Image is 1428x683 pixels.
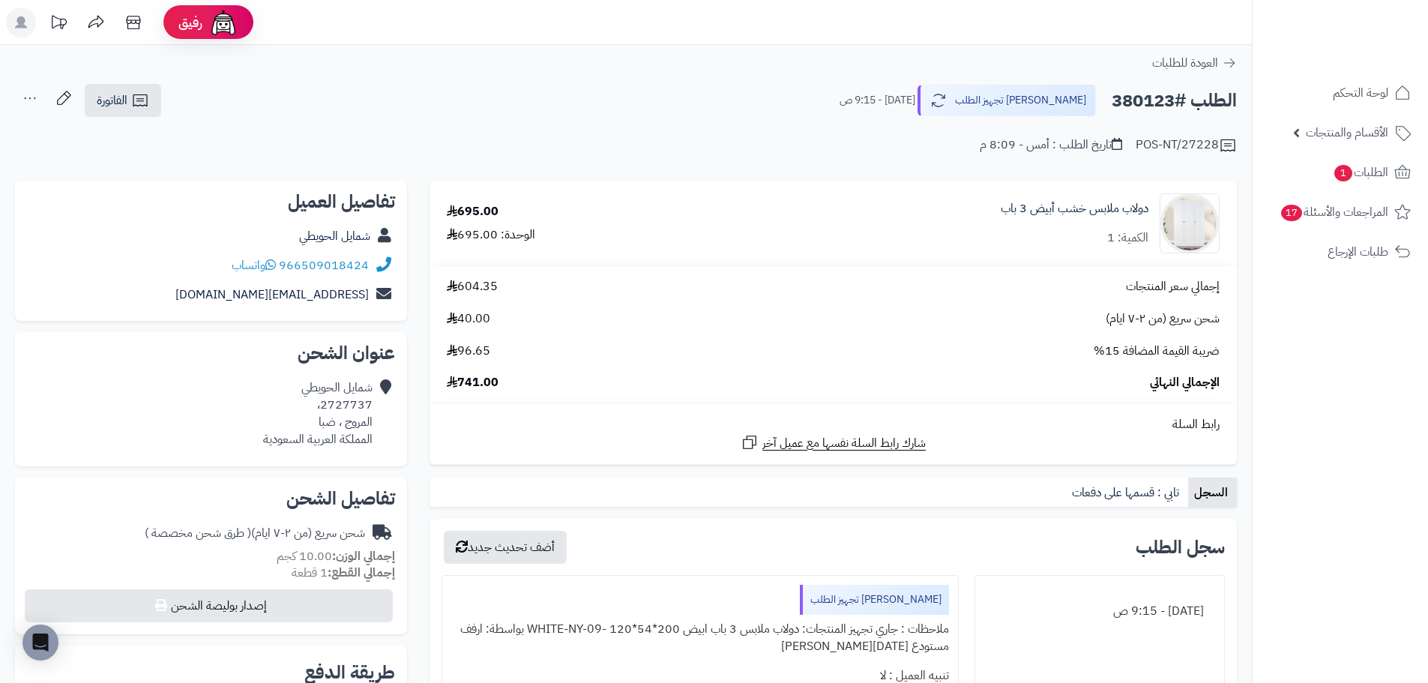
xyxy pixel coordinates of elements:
[980,136,1122,154] div: تاريخ الطلب : أمس - 8:09 م
[1136,136,1237,154] div: POS-NT/27228
[1333,162,1388,183] span: الطلبات
[1107,229,1148,247] div: الكمية: 1
[1106,310,1220,328] span: شحن سريع (من ٢-٧ ايام)
[1262,234,1419,270] a: طلبات الإرجاع
[1001,200,1148,217] a: دولاب ملابس خشب أبيض 3 باب
[145,524,251,542] span: ( طرق شحن مخصصة )
[447,343,490,360] span: 96.65
[27,490,395,508] h2: تفاصيل الشحن
[1306,122,1388,143] span: الأقسام والمنتجات
[1281,205,1303,221] span: 17
[984,597,1215,626] div: [DATE] - 9:15 ص
[1326,35,1414,67] img: logo-2.png
[1112,85,1237,116] h2: الطلب #380123
[85,84,161,117] a: الفاتورة
[25,589,393,622] button: إصدار بوليصة الشحن
[918,85,1096,116] button: [PERSON_NAME] تجهيز الطلب
[178,13,202,31] span: رفيق
[1094,343,1220,360] span: ضريبة القيمة المضافة 15%
[277,547,395,565] small: 10.00 كجم
[1262,194,1419,230] a: المراجعات والأسئلة17
[1160,193,1219,253] img: 1753186020-1-90x90.jpg
[292,564,395,582] small: 1 قطعة
[1126,278,1220,295] span: إجمالي سعر المنتجات
[1262,75,1419,111] a: لوحة التحكم
[741,433,926,452] a: شارك رابط السلة نفسها مع عميل آخر
[1150,374,1220,391] span: الإجمالي النهائي
[436,416,1231,433] div: رابط السلة
[800,585,949,615] div: [PERSON_NAME] تجهيز الطلب
[1333,82,1388,103] span: لوحة التحكم
[27,344,395,362] h2: عنوان الشحن
[304,664,395,682] h2: طريقة الدفع
[451,615,948,661] div: ملاحظات : جاري تجهيز المنتجات: دولاب ملابس 3 باب ابيض 200*54*120 -WHITE-NY-09 بواسطة: ارفف مستودع...
[1328,241,1388,262] span: طلبات الإرجاع
[1066,478,1188,508] a: تابي : قسمها على دفعات
[1334,165,1352,181] span: 1
[299,227,370,245] a: شمايل الحويطي
[22,625,58,661] div: Open Intercom Messenger
[1152,54,1237,72] a: العودة للطلبات
[232,256,276,274] a: واتساب
[447,226,535,244] div: الوحدة: 695.00
[1152,54,1218,72] span: العودة للطلبات
[328,564,395,582] strong: إجمالي القطع:
[145,525,365,542] div: شحن سريع (من ٢-٧ ايام)
[447,278,498,295] span: 604.35
[175,286,369,304] a: [EMAIL_ADDRESS][DOMAIN_NAME]
[1188,478,1237,508] a: السجل
[447,203,498,220] div: 695.00
[97,91,127,109] span: الفاتورة
[279,256,369,274] a: 966509018424
[263,379,373,448] div: شمايل الحويطي 2727737، المروج ، ضبا المملكة العربية السعودية
[208,7,238,37] img: ai-face.png
[1262,154,1419,190] a: الطلبات1
[840,93,915,108] small: [DATE] - 9:15 ص
[444,531,567,564] button: أضف تحديث جديد
[27,193,395,211] h2: تفاصيل العميل
[1136,538,1225,556] h3: سجل الطلب
[1280,202,1388,223] span: المراجعات والأسئلة
[40,7,77,41] a: تحديثات المنصة
[762,435,926,452] span: شارك رابط السلة نفسها مع عميل آخر
[447,374,498,391] span: 741.00
[332,547,395,565] strong: إجمالي الوزن:
[447,310,490,328] span: 40.00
